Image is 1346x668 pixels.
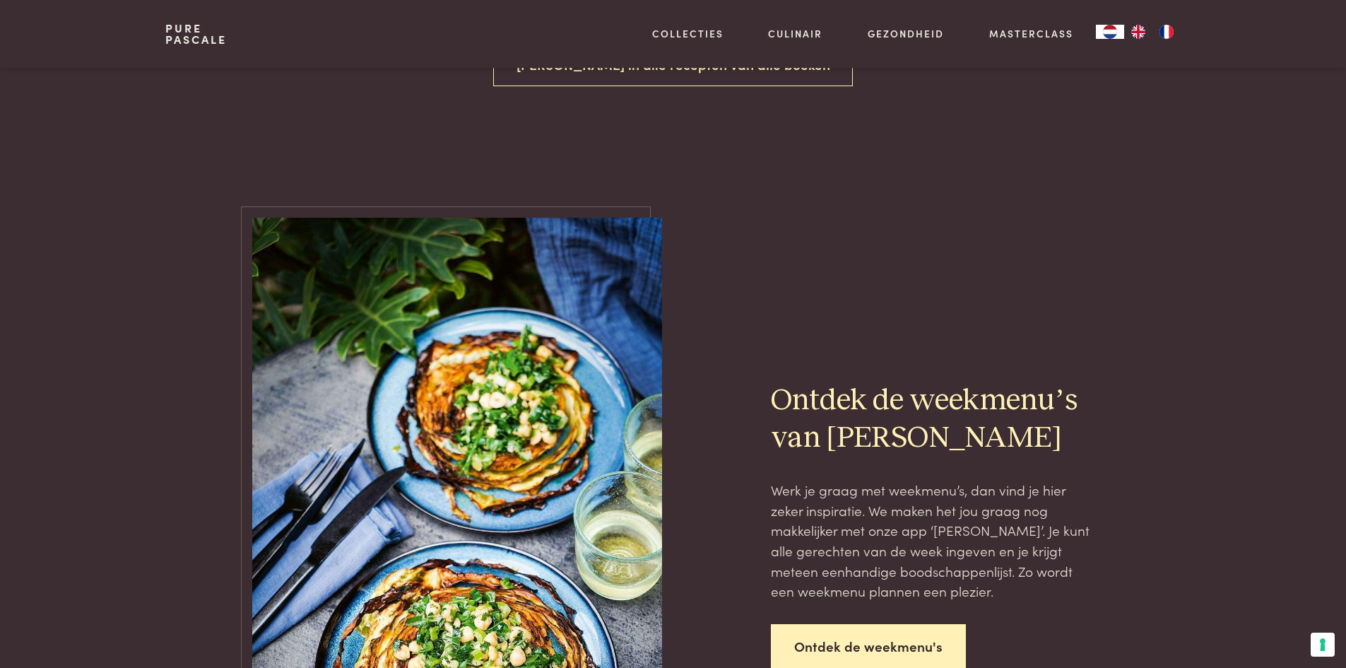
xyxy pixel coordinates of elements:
div: Language [1096,25,1124,39]
a: Gezondheid [868,26,944,41]
ul: Language list [1124,25,1181,39]
a: NL [1096,25,1124,39]
button: Uw voorkeuren voor toestemming voor trackingtechnologieën [1311,633,1335,657]
a: Masterclass [989,26,1073,41]
a: FR [1152,25,1181,39]
h2: Ontdek de weekmenu’s van [PERSON_NAME] [771,382,1094,457]
a: PurePascale [165,23,227,45]
aside: Language selected: Nederlands [1096,25,1181,39]
a: EN [1124,25,1152,39]
a: Culinair [768,26,822,41]
a: Collecties [652,26,724,41]
p: Werk je graag met weekmenu’s, dan vind je hier zeker inspiratie. We maken het jou graag nog makke... [771,480,1094,602]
